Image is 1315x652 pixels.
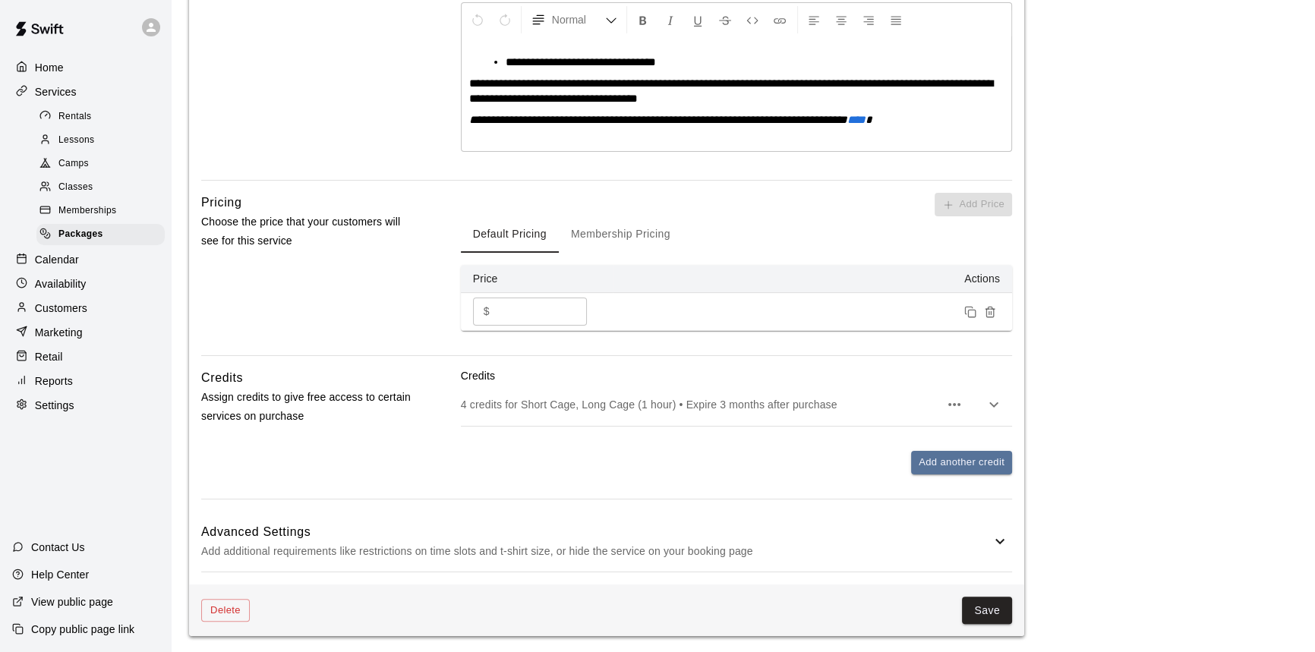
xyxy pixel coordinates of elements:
[712,6,738,33] button: Format Strikethrough
[767,6,793,33] button: Insert Link
[36,200,165,222] div: Memberships
[31,567,89,582] p: Help Center
[856,6,881,33] button: Right Align
[36,153,165,175] div: Camps
[12,272,159,295] a: Availability
[58,156,89,172] span: Camps
[201,213,412,250] p: Choose the price that your customers will see for this service
[12,345,159,368] a: Retail
[35,373,73,389] p: Reports
[36,105,171,128] a: Rentals
[36,128,171,152] a: Lessons
[36,177,165,198] div: Classes
[12,248,159,271] a: Calendar
[883,6,909,33] button: Justify Align
[201,512,1012,572] div: Advanced SettingsAdd additional requirements like restrictions on time slots and t-shirt size, or...
[630,6,656,33] button: Format Bold
[36,200,171,223] a: Memberships
[35,349,63,364] p: Retail
[461,216,559,253] button: Default Pricing
[201,388,412,426] p: Assign credits to give free access to certain services on purchase
[911,451,1012,474] button: Add another credit
[685,6,711,33] button: Format Underline
[36,224,165,245] div: Packages
[552,12,605,27] span: Normal
[35,398,74,413] p: Settings
[58,180,93,195] span: Classes
[58,203,116,219] span: Memberships
[484,304,490,320] p: $
[36,223,171,247] a: Packages
[828,6,854,33] button: Center Align
[12,394,159,417] a: Settings
[58,109,92,124] span: Rentals
[525,6,623,33] button: Formatting Options
[12,370,159,392] a: Reports
[201,522,991,542] h6: Advanced Settings
[559,216,683,253] button: Membership Pricing
[657,6,683,33] button: Format Italics
[461,383,1012,426] div: 4 credits for Short Cage, Long Cage (1 hour) • Expire 3 months after purchase
[31,540,85,555] p: Contact Us
[31,594,113,609] p: View public page
[35,276,87,291] p: Availability
[960,302,980,322] button: Duplicate price
[12,80,159,103] a: Services
[201,368,243,388] h6: Credits
[35,252,79,267] p: Calendar
[36,176,171,200] a: Classes
[980,302,1000,322] button: Remove price
[36,130,165,151] div: Lessons
[465,6,490,33] button: Undo
[962,597,1012,625] button: Save
[492,6,518,33] button: Redo
[12,56,159,79] a: Home
[461,265,613,293] th: Price
[12,321,159,344] a: Marketing
[36,106,165,128] div: Rentals
[58,227,103,242] span: Packages
[739,6,765,33] button: Insert Code
[35,301,87,316] p: Customers
[58,133,95,148] span: Lessons
[36,153,171,176] a: Camps
[201,599,250,622] button: Delete
[461,397,939,412] p: 4 credits for Short Cage, Long Cage (1 hour) • Expire 3 months after purchase
[31,622,134,637] p: Copy public page link
[801,6,827,33] button: Left Align
[201,193,241,213] h6: Pricing
[12,297,159,320] a: Customers
[461,368,1012,383] p: Credits
[35,325,83,340] p: Marketing
[201,542,991,561] p: Add additional requirements like restrictions on time slots and t-shirt size, or hide the service...
[35,84,77,99] p: Services
[613,265,1012,293] th: Actions
[35,60,64,75] p: Home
